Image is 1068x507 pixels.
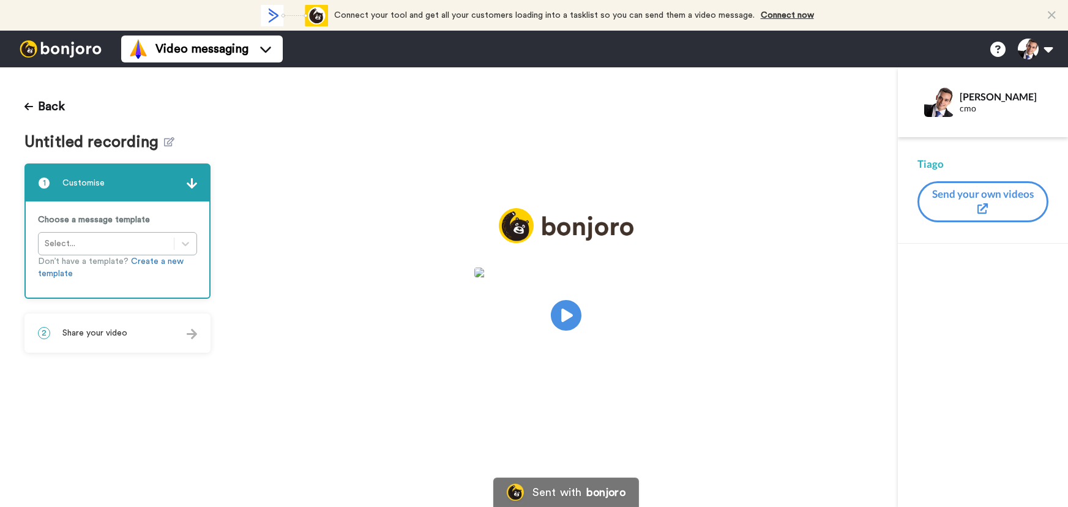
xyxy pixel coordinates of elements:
[334,11,755,20] span: Connect your tool and get all your customers loading into a tasklist so you can send them a video...
[38,255,197,280] p: Don’t have a template?
[38,214,197,226] p: Choose a message template
[474,268,658,277] img: 00ab8a77-dec2-43ab-b1d1-cbdf187ebbbd.jpg
[261,5,328,26] div: animation
[960,91,1048,102] div: [PERSON_NAME]
[38,327,50,339] span: 2
[917,181,1048,222] button: Send your own videos
[24,314,211,353] div: 2Share your video
[761,11,814,20] a: Connect now
[917,157,1048,171] div: Tiago
[187,178,197,189] img: arrow.svg
[960,103,1048,114] div: cmo
[924,88,954,117] img: Profile Image
[499,208,633,243] img: logo_full.png
[187,329,197,339] img: arrow.svg
[15,40,106,58] img: bj-logo-header-white.svg
[532,487,581,498] div: Sent with
[493,478,639,507] a: Bonjoro LogoSent withbonjoro
[155,40,248,58] span: Video messaging
[507,484,524,501] img: Bonjoro Logo
[129,39,148,59] img: vm-color.svg
[38,257,184,278] a: Create a new template
[38,177,50,189] span: 1
[62,177,105,189] span: Customise
[24,92,65,121] button: Back
[586,487,625,498] div: bonjoro
[24,133,164,151] span: Untitled recording
[62,327,127,339] span: Share your video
